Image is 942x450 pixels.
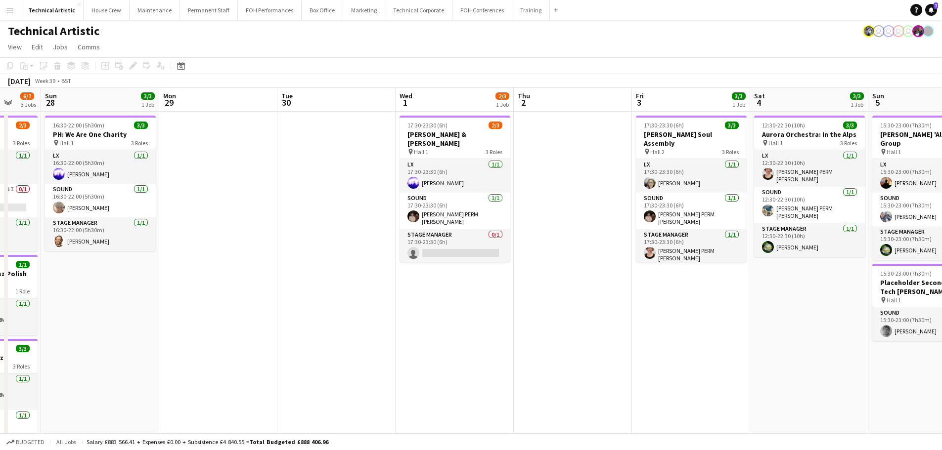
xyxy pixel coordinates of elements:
h3: [PERSON_NAME] & [PERSON_NAME] [400,130,510,148]
div: Salary £883 566.41 + Expenses £0.00 + Subsistence £4 840.55 = [87,438,328,446]
span: View [8,42,22,51]
span: All jobs [54,438,78,446]
span: Hall 2 [650,148,665,156]
app-card-role: Sound1/116:30-22:00 (5h30m)[PERSON_NAME] [45,184,156,217]
a: Edit [28,41,47,53]
button: Marketing [343,0,385,20]
app-card-role: LX1/112:30-22:30 (10h)[PERSON_NAME] PERM [PERSON_NAME] [754,150,865,187]
button: Technical Corporate [385,0,452,20]
span: 3/3 [134,122,148,129]
span: 3 Roles [722,148,739,156]
button: Maintenance [130,0,180,20]
span: Comms [78,42,100,51]
span: 6/7 [20,92,34,100]
app-user-avatar: Zubair PERM Dhalla [912,25,924,37]
span: Hall 1 [414,148,428,156]
app-job-card: 12:30-22:30 (10h)3/3Aurora Orchestra: In the Alps Hall 13 RolesLX1/112:30-22:30 (10h)[PERSON_NAME... [754,116,865,257]
div: [DATE] [8,76,31,86]
span: Sun [872,91,884,100]
span: Edit [32,42,43,51]
a: Comms [74,41,104,53]
button: Training [512,0,550,20]
span: Sun [45,91,57,100]
span: 3/3 [732,92,746,100]
app-card-role: LX1/117:30-23:30 (6h)[PERSON_NAME] [400,159,510,193]
span: 12:30-22:30 (10h) [762,122,805,129]
h3: [PERSON_NAME] Soul Assembly [636,130,747,148]
span: 3 Roles [486,148,502,156]
h1: Technical Artistic [8,24,99,39]
span: 16:30-22:00 (5h30m) [53,122,104,129]
span: Hall 1 [59,139,74,147]
span: 15:30-23:00 (7h30m) [880,122,932,129]
span: 2/3 [495,92,509,100]
div: 1 Job [141,101,154,108]
button: Budgeted [5,437,46,448]
span: 17:30-23:30 (6h) [644,122,684,129]
a: View [4,41,26,53]
app-card-role: Sound1/117:30-23:30 (6h)[PERSON_NAME] PERM [PERSON_NAME] [636,193,747,229]
span: Jobs [53,42,68,51]
span: 3 Roles [840,139,857,147]
app-job-card: 17:30-23:30 (6h)2/3[PERSON_NAME] & [PERSON_NAME] Hall 13 RolesLX1/117:30-23:30 (6h)[PERSON_NAME]S... [400,116,510,262]
span: Hall 1 [887,148,901,156]
span: 2/3 [489,122,502,129]
span: 5 [871,97,884,108]
span: 7 [934,2,938,9]
app-card-role: Stage Manager1/116:30-22:00 (5h30m)[PERSON_NAME] [45,217,156,251]
span: Wed [400,91,412,100]
button: House Crew [84,0,130,20]
span: 29 [162,97,176,108]
span: Budgeted [16,439,45,446]
app-card-role: Sound1/117:30-23:30 (6h)[PERSON_NAME] PERM [PERSON_NAME] [400,193,510,229]
app-user-avatar: Liveforce Admin [873,25,885,37]
span: Mon [163,91,176,100]
span: 3/3 [843,122,857,129]
button: Box Office [302,0,343,20]
button: Technical Artistic [20,0,84,20]
a: 7 [925,4,937,16]
a: Jobs [49,41,72,53]
span: 1/1 [16,261,30,268]
span: 4 [753,97,765,108]
div: BST [61,77,71,84]
span: 3/3 [850,92,864,100]
div: 1 Job [496,101,509,108]
span: Hall 1 [887,296,901,304]
span: Sat [754,91,765,100]
app-job-card: 16:30-22:00 (5h30m)3/3PH: We Are One Charity Hall 13 RolesLX1/116:30-22:00 (5h30m)[PERSON_NAME]So... [45,116,156,251]
button: FOH Conferences [452,0,512,20]
span: 30 [280,97,293,108]
h3: PH: We Are One Charity [45,130,156,139]
app-card-role: Stage Manager1/112:30-22:30 (10h)[PERSON_NAME] [754,223,865,257]
app-user-avatar: Liveforce Admin [902,25,914,37]
div: 1 Job [732,101,745,108]
span: 3/3 [725,122,739,129]
app-card-role: Stage Manager1/117:30-23:30 (6h)[PERSON_NAME] PERM [PERSON_NAME] [636,229,747,266]
span: 3/3 [141,92,155,100]
span: 3/3 [16,345,30,352]
span: Fri [636,91,644,100]
span: 28 [44,97,57,108]
span: Week 39 [33,77,57,84]
span: 3 [634,97,644,108]
app-user-avatar: Krisztian PERM Vass [863,25,875,37]
span: 3 Roles [131,139,148,147]
span: Total Budgeted £888 406.96 [249,438,328,446]
app-card-role: Sound1/112:30-22:30 (10h)[PERSON_NAME] PERM [PERSON_NAME] [754,187,865,223]
app-card-role: LX1/116:30-22:00 (5h30m)[PERSON_NAME] [45,150,156,184]
span: 1 [398,97,412,108]
div: 3 Jobs [21,101,36,108]
button: FOH Performances [238,0,302,20]
h3: Aurora Orchestra: In the Alps [754,130,865,139]
span: 2/3 [16,122,30,129]
app-user-avatar: Liveforce Admin [883,25,895,37]
app-job-card: 17:30-23:30 (6h)3/3[PERSON_NAME] Soul Assembly Hall 23 RolesLX1/117:30-23:30 (6h)[PERSON_NAME]Sou... [636,116,747,262]
span: 3 Roles [13,139,30,147]
span: 15:30-23:00 (7h30m) [880,270,932,277]
span: 1 Role [15,287,30,295]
